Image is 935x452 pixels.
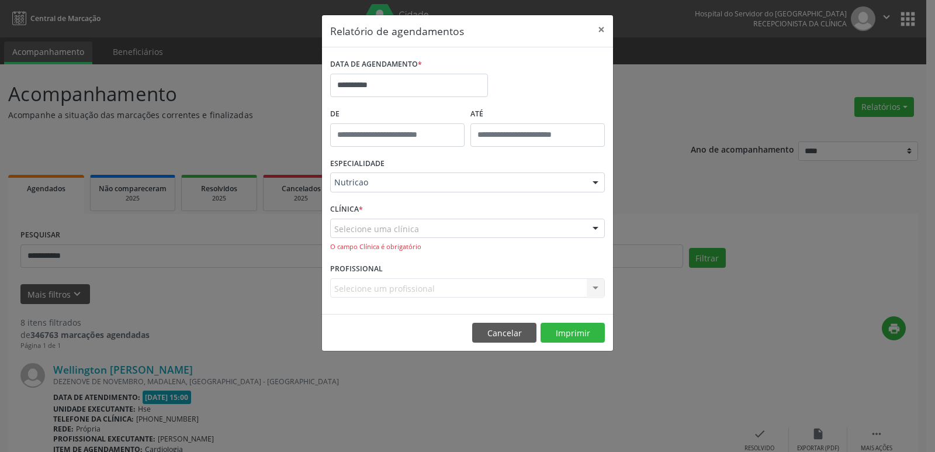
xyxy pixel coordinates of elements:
label: DATA DE AGENDAMENTO [330,56,422,74]
label: ESPECIALIDADE [330,155,385,173]
h5: Relatório de agendamentos [330,23,464,39]
button: Close [590,15,613,44]
label: ATÉ [470,105,605,123]
span: Selecione uma clínica [334,223,419,235]
button: Imprimir [541,323,605,343]
div: O campo Clínica é obrigatório [330,242,605,252]
label: PROFISSIONAL [330,260,383,278]
span: Nutricao [334,177,581,188]
label: CLÍNICA [330,201,363,219]
button: Cancelar [472,323,536,343]
label: De [330,105,465,123]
